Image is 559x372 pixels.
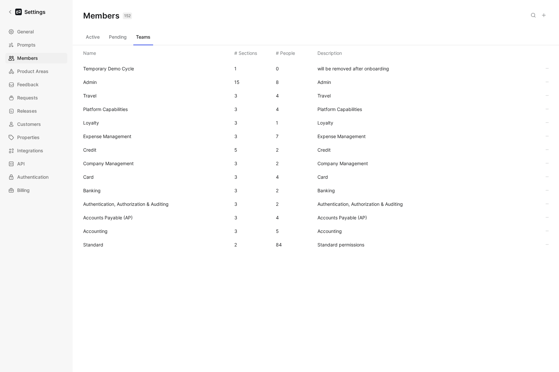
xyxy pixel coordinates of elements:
[133,32,153,42] button: Teams
[17,173,49,181] span: Authentication
[17,81,39,89] span: Feedback
[5,93,67,103] a: Requests
[78,116,554,130] div: Loyalty31Loyalty
[5,159,67,169] a: API
[234,119,237,127] div: 3
[17,54,38,62] span: Members
[317,187,537,195] span: Banking
[5,5,48,19] a: Settings
[317,160,537,167] span: Company Management
[83,147,96,153] span: Credit
[234,92,237,100] div: 3
[317,200,537,208] span: Authentication, Authorization & Auditing
[234,160,237,167] div: 3
[78,75,554,89] div: Admin158Admin
[78,89,554,102] div: Travel34Travel
[17,133,40,141] span: Properties
[5,106,67,116] a: Releases
[317,78,537,86] span: Admin
[5,26,67,37] a: General
[276,146,279,154] div: 2
[317,132,537,140] span: Expense Management
[5,185,67,196] a: Billing
[83,11,132,21] h1: Members
[317,241,537,249] span: Standard permissions
[83,66,134,71] span: Temporary Demo Cycle
[234,105,237,113] div: 3
[5,79,67,90] a: Feedback
[24,8,46,16] h1: Settings
[234,65,237,73] div: 1
[83,133,131,139] span: Expense Management
[317,49,342,57] div: Description
[78,211,554,224] div: Accounts Payable (AP)34Accounts Payable (AP)
[78,170,554,184] div: Card34Card
[78,62,554,75] div: Temporary Demo Cycle10will be removed after onboarding
[276,92,279,100] div: 4
[317,105,537,113] span: Platform Capabilities
[5,119,67,130] a: Customers
[276,200,279,208] div: 2
[17,94,38,102] span: Requests
[276,132,279,140] div: 7
[317,65,537,73] span: will be removed after onboarding
[83,228,108,234] span: Accounting
[17,147,43,155] span: Integrations
[83,120,99,126] span: Loyalty
[17,120,41,128] span: Customers
[83,161,134,166] span: Company Management
[17,107,37,115] span: Releases
[317,173,537,181] span: Card
[317,227,537,235] span: Accounting
[276,119,278,127] div: 1
[317,214,537,222] span: Accounts Payable (AP)
[276,241,282,249] div: 84
[5,66,67,77] a: Product Areas
[78,184,554,197] div: Banking32Banking
[17,67,49,75] span: Product Areas
[83,188,101,193] span: Banking
[276,173,279,181] div: 4
[78,197,554,211] div: Authentication, Authorization & Auditing32Authentication, Authorization & Auditing
[234,132,237,140] div: 3
[83,242,103,247] span: Standard
[234,200,237,208] div: 3
[83,215,133,220] span: Accounts Payable (AP)
[276,227,279,235] div: 5
[78,224,554,238] div: Accounting35Accounting
[83,174,94,180] span: Card
[5,172,67,182] a: Authentication
[317,146,537,154] span: Credit
[83,79,97,85] span: Admin
[276,65,279,73] div: 0
[78,143,554,157] div: Credit52Credit
[234,241,237,249] div: 2
[123,13,132,19] div: 152
[106,32,129,42] button: Pending
[234,227,237,235] div: 3
[5,53,67,63] a: Members
[234,78,240,86] div: 15
[83,93,96,98] span: Travel
[317,92,537,100] span: Travel
[317,119,537,127] span: Loyalty
[5,145,67,156] a: Integrations
[276,49,295,57] div: # People
[276,160,279,167] div: 2
[276,214,279,222] div: 4
[234,214,237,222] div: 3
[234,187,237,195] div: 3
[17,41,36,49] span: Prompts
[234,146,237,154] div: 5
[17,28,34,36] span: General
[83,201,169,207] span: Authentication, Authorization & Auditing
[83,32,102,42] button: Active
[5,40,67,50] a: Prompts
[276,105,279,113] div: 4
[17,186,30,194] span: Billing
[78,102,554,116] div: Platform Capabilities34Platform Capabilities
[83,106,128,112] span: Platform Capabilities
[234,49,257,57] div: # Sections
[276,187,279,195] div: 2
[234,173,237,181] div: 3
